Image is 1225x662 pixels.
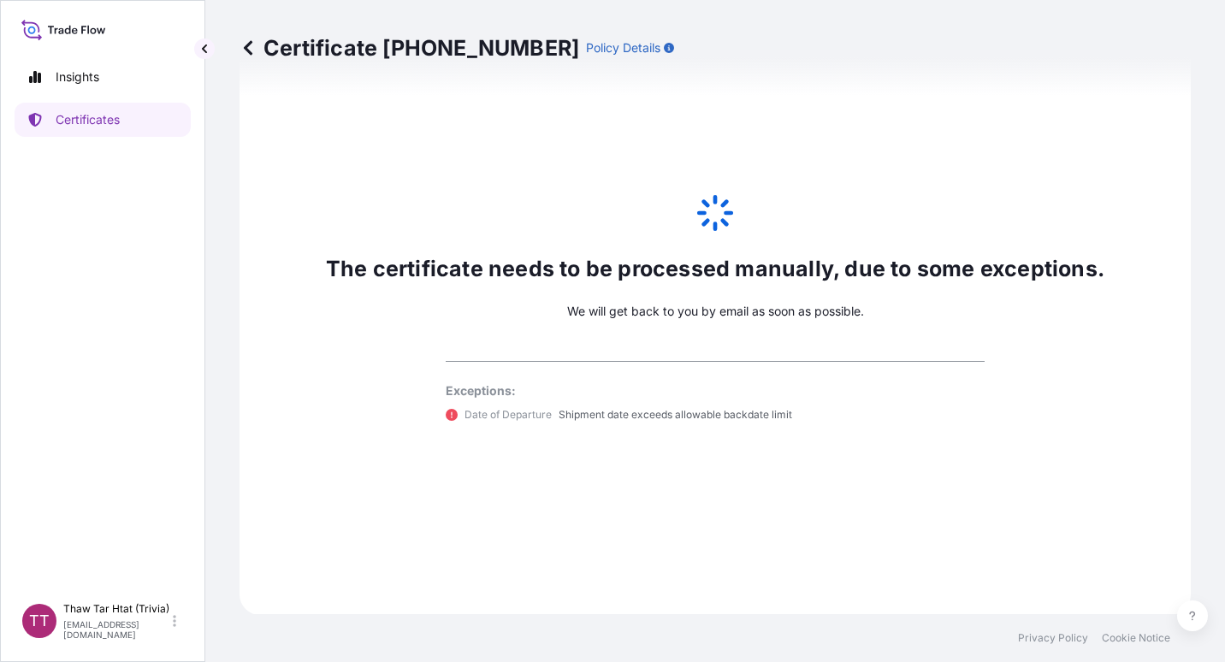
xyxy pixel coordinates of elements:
[56,68,99,86] p: Insights
[326,255,1104,282] p: The certificate needs to be processed manually, due to some exceptions.
[63,602,169,616] p: Thaw Tar Htat (Trivia)
[29,612,50,629] span: TT
[1102,631,1170,645] a: Cookie Notice
[586,39,660,56] p: Policy Details
[567,303,864,320] p: We will get back to you by email as soon as possible.
[240,34,579,62] p: Certificate [PHONE_NUMBER]
[63,619,169,640] p: [EMAIL_ADDRESS][DOMAIN_NAME]
[1018,631,1088,645] a: Privacy Policy
[15,103,191,137] a: Certificates
[465,406,552,423] p: Date of Departure
[56,111,120,128] p: Certificates
[559,406,792,423] p: Shipment date exceeds allowable backdate limit
[15,60,191,94] a: Insights
[446,382,985,399] p: Exceptions:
